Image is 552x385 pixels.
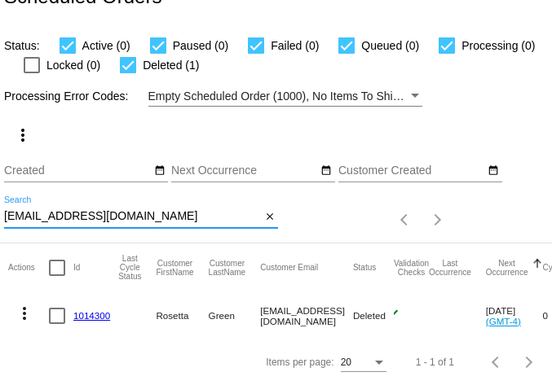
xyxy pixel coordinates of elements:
[338,164,485,177] input: Customer Created
[394,243,429,292] mat-header-cell: Validation Checks
[264,211,276,224] mat-icon: close
[4,39,40,52] span: Status:
[156,292,208,339] mat-cell: Rosetta
[389,203,422,236] button: Previous page
[461,36,535,55] span: Processing (0)
[156,259,193,277] button: Change sorting for CustomerFirstName
[13,125,33,145] mat-icon: more_vert
[486,316,521,326] a: (GMT-4)
[4,164,151,177] input: Created
[488,164,499,177] mat-icon: date_range
[82,36,130,55] span: Active (0)
[260,263,318,273] button: Change sorting for CustomerEmail
[361,36,419,55] span: Queued (0)
[8,243,49,292] mat-header-cell: Actions
[353,263,376,273] button: Change sorting for Status
[513,346,545,378] button: Next page
[320,164,332,177] mat-icon: date_range
[416,357,454,368] div: 1 - 1 of 1
[341,357,386,369] mat-select: Items per page:
[73,263,80,273] button: Change sorting for Id
[143,55,199,75] span: Deleted (1)
[422,203,454,236] button: Next page
[260,292,353,339] mat-cell: [EMAIL_ADDRESS][DOMAIN_NAME]
[118,254,141,281] button: Change sorting for LastProcessingCycleId
[341,357,351,368] span: 20
[353,310,386,321] span: Deleted
[154,164,166,177] mat-icon: date_range
[261,208,278,225] button: Clear
[173,36,228,55] span: Paused (0)
[148,86,422,107] mat-select: Filter by Processing Error Codes
[486,259,528,277] button: Change sorting for NextOccurrenceUtc
[4,90,129,103] span: Processing Error Codes:
[73,310,110,321] a: 1014300
[4,210,261,223] input: Search
[266,357,333,368] div: Items per page:
[209,292,261,339] mat-cell: Green
[209,259,246,277] button: Change sorting for CustomerLastName
[480,346,513,378] button: Previous page
[46,55,100,75] span: Locked (0)
[271,36,319,55] span: Failed (0)
[15,304,34,323] mat-icon: more_vert
[171,164,318,177] input: Next Occurrence
[486,292,543,339] mat-cell: [DATE]
[429,259,471,277] button: Change sorting for LastOccurrenceUtc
